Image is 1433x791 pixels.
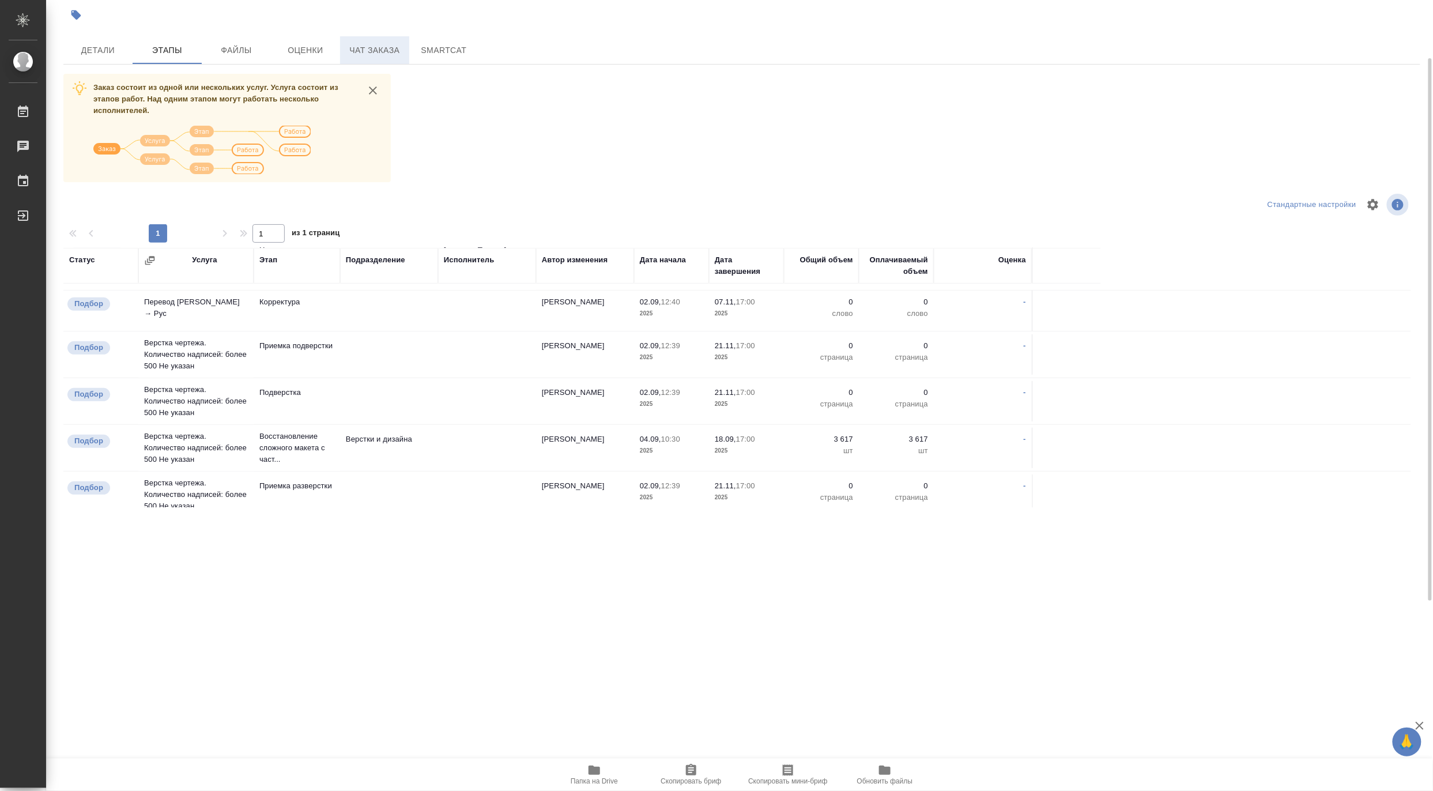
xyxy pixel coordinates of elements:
[715,308,778,319] p: 2025
[715,297,736,306] p: 07.11,
[661,481,680,490] p: 12:39
[800,254,853,266] div: Общий объем
[292,226,340,243] span: из 1 страниц
[416,43,472,58] span: SmartCat
[790,308,853,319] p: слово
[138,378,254,424] td: Верстка чертежа. Количество надписей: более 500 Не указан
[1397,730,1417,754] span: 🙏
[536,428,634,468] td: [PERSON_NAME]
[1387,194,1411,216] span: Посмотреть информацию
[1393,728,1421,756] button: 🙏
[93,83,338,115] span: Заказ состоит из одной или нескольких услуг. Услуга состоит из этапов работ. Над одним этапом мог...
[640,341,661,350] p: 02.09,
[998,254,1026,266] div: Оценка
[715,481,736,490] p: 21.11,
[209,43,264,58] span: Файлы
[790,352,853,363] p: страница
[70,43,126,58] span: Детали
[259,431,334,465] p: Восстановление сложного макета с част...
[865,254,928,277] div: Оплачиваемый объем
[640,445,703,457] p: 2025
[138,332,254,378] td: Верстка чертежа. Количество надписей: более 500 Не указан
[736,297,755,306] p: 17:00
[542,254,608,266] div: Автор изменения
[715,341,736,350] p: 21.11,
[865,340,928,352] p: 0
[340,428,438,468] td: Верстки и дизайна
[790,398,853,410] p: страница
[1024,341,1026,350] a: -
[640,308,703,319] p: 2025
[715,352,778,363] p: 2025
[736,388,755,397] p: 17:00
[259,480,334,492] p: Приемка разверстки
[736,341,755,350] p: 17:00
[444,254,495,266] div: Исполнитель
[259,254,277,266] div: Этап
[74,389,103,400] p: Подбор
[63,2,89,28] button: Добавить тэг
[192,254,217,266] div: Услуга
[640,297,661,306] p: 02.09,
[790,296,853,308] p: 0
[138,425,254,471] td: Верстка чертежа. Количество надписей: более 500 Не указан
[790,445,853,457] p: шт
[536,381,634,421] td: [PERSON_NAME]
[1024,435,1026,443] a: -
[790,434,853,445] p: 3 617
[865,492,928,503] p: страница
[1024,481,1026,490] a: -
[259,296,334,308] p: Корректура
[74,298,103,310] p: Подбор
[865,480,928,492] p: 0
[536,291,634,331] td: [PERSON_NAME]
[865,308,928,319] p: слово
[790,480,853,492] p: 0
[138,291,254,331] td: Перевод [PERSON_NAME] → Рус
[865,398,928,410] p: страница
[139,43,195,58] span: Этапы
[736,481,755,490] p: 17:00
[74,342,103,353] p: Подбор
[138,472,254,518] td: Верстка чертежа. Количество надписей: более 500 Не указан
[715,435,736,443] p: 18.09,
[69,254,95,266] div: Статус
[640,481,661,490] p: 02.09,
[715,492,778,503] p: 2025
[74,435,103,447] p: Подбор
[536,334,634,375] td: [PERSON_NAME]
[640,388,661,397] p: 02.09,
[715,254,778,277] div: Дата завершения
[715,398,778,410] p: 2025
[790,492,853,503] p: страница
[1265,196,1359,214] div: split button
[278,43,333,58] span: Оценки
[865,387,928,398] p: 0
[640,254,686,266] div: Дата начала
[790,387,853,398] p: 0
[364,82,382,99] button: close
[865,434,928,445] p: 3 617
[640,398,703,410] p: 2025
[790,340,853,352] p: 0
[1024,297,1026,306] a: -
[661,297,680,306] p: 12:40
[1359,191,1387,219] span: Настроить таблицу
[347,43,402,58] span: Чат заказа
[661,388,680,397] p: 12:39
[74,482,103,494] p: Подбор
[144,255,156,266] button: Сгруппировать
[640,492,703,503] p: 2025
[661,341,680,350] p: 12:39
[346,254,405,266] div: Подразделение
[715,388,736,397] p: 21.11,
[865,352,928,363] p: страница
[536,474,634,515] td: [PERSON_NAME]
[715,445,778,457] p: 2025
[865,445,928,457] p: шт
[1024,388,1026,397] a: -
[259,340,334,352] p: Приемка подверстки
[736,435,755,443] p: 17:00
[640,435,661,443] p: 04.09,
[259,387,334,398] p: Подверстка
